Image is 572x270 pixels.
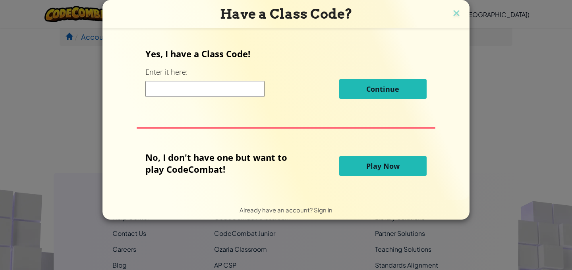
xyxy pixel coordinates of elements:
p: Yes, I have a Class Code! [145,48,426,60]
p: No, I don't have one but want to play CodeCombat! [145,151,299,175]
img: close icon [451,8,462,20]
label: Enter it here: [145,67,187,77]
a: Sign in [314,206,332,214]
span: Already have an account? [240,206,314,214]
span: Have a Class Code? [220,6,352,22]
span: Play Now [366,161,400,171]
button: Play Now [339,156,427,176]
button: Continue [339,79,427,99]
span: Continue [366,84,399,94]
